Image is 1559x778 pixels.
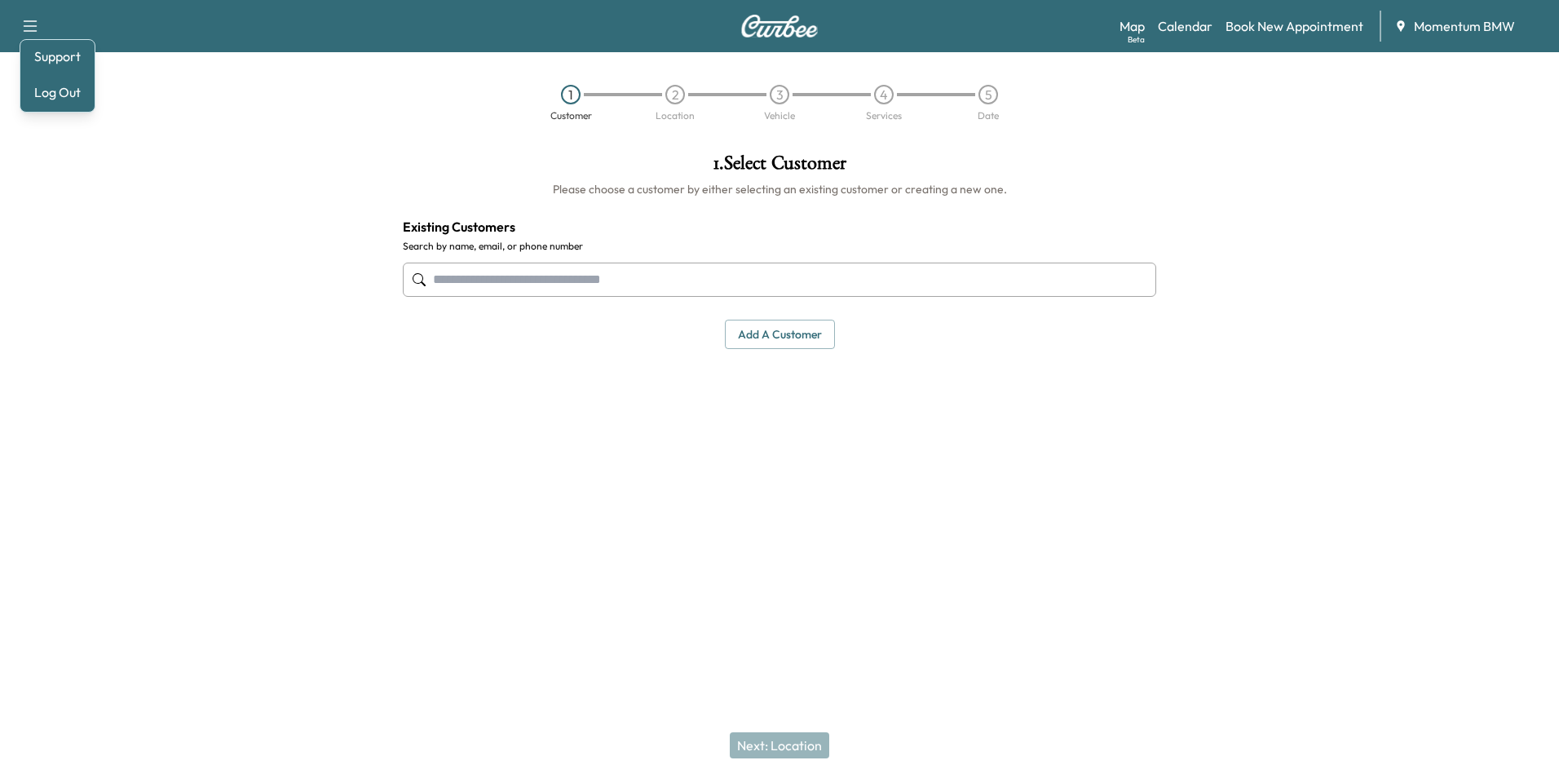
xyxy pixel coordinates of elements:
button: Add a customer [725,320,835,350]
h1: 1 . Select Customer [403,153,1156,181]
div: Location [656,111,695,121]
div: Vehicle [764,111,795,121]
div: 2 [665,85,685,104]
div: 5 [978,85,998,104]
h6: Please choose a customer by either selecting an existing customer or creating a new one. [403,181,1156,197]
a: Support [27,46,88,66]
a: Book New Appointment [1226,16,1363,36]
div: 3 [770,85,789,104]
div: 4 [874,85,894,104]
a: MapBeta [1120,16,1145,36]
div: Services [866,111,902,121]
img: Curbee Logo [740,15,819,38]
button: Log Out [27,79,88,105]
a: Calendar [1158,16,1212,36]
h4: Existing Customers [403,217,1156,236]
div: Beta [1128,33,1145,46]
div: 1 [561,85,581,104]
span: Momentum BMW [1414,16,1515,36]
label: Search by name, email, or phone number [403,240,1156,253]
div: Date [978,111,999,121]
div: Customer [550,111,592,121]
